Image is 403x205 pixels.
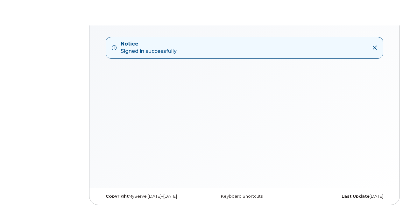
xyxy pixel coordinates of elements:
[221,194,263,199] a: Keyboard Shortcuts
[101,194,197,199] div: MyServe [DATE]–[DATE]
[342,194,370,199] strong: Last Update
[121,40,177,55] div: Signed in successfully.
[292,194,388,199] div: [DATE]
[106,194,129,199] strong: Copyright
[121,40,177,48] strong: Notice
